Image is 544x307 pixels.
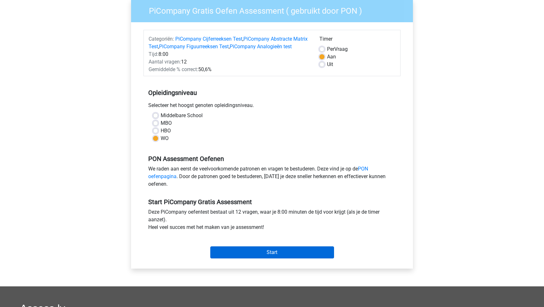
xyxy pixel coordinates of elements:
[149,66,198,72] span: Gemiddelde % correct:
[148,155,396,163] h5: PON Assessment Oefenen
[141,3,408,16] h3: PiCompany Gratis Oefen Assessment ( gebruikt door PON )
[327,61,333,68] label: Uit
[327,45,348,53] label: Vraag
[210,246,334,258] input: Start
[149,59,181,65] span: Aantal vragen:
[161,127,171,135] label: HBO
[161,112,203,119] label: Middelbare School
[144,50,315,58] div: 8:00
[319,35,395,45] div: Timer
[143,102,401,112] div: Selecteer het hoogst genoten opleidingsniveau.
[230,43,292,50] a: PiCompany Analogieën test
[149,51,158,57] span: Tijd:
[143,165,401,190] div: We raden aan eerst de veelvoorkomende patronen en vragen te bestuderen. Deze vind je op de . Door...
[159,43,229,50] a: PiCompany Figuurreeksen Test
[175,36,242,42] a: PiCompany Cijferreeksen Test
[144,35,315,50] div: , , ,
[149,36,174,42] span: Categoriën:
[144,66,315,73] div: 50,6%
[143,208,401,234] div: Deze PiCompany oefentest bestaat uit 12 vragen, waar je 8:00 minuten de tijd voor krijgt (als je ...
[327,46,334,52] span: Per
[144,58,315,66] div: 12
[148,86,396,99] h5: Opleidingsniveau
[148,198,396,206] h5: Start PiCompany Gratis Assessment
[161,135,169,142] label: WO
[327,53,336,61] label: Aan
[161,119,172,127] label: MBO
